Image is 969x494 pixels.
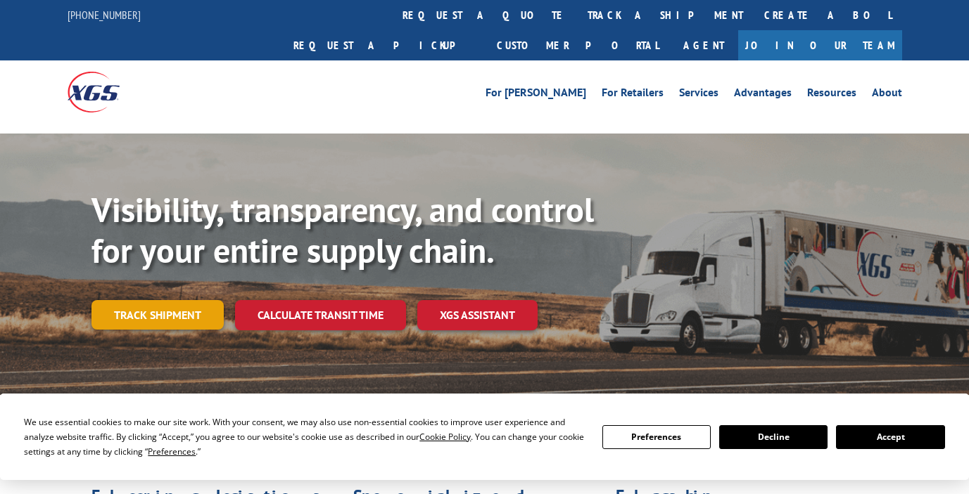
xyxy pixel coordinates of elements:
b: Visibility, transparency, and control for your entire supply chain. [91,188,594,272]
a: For [PERSON_NAME] [486,87,586,103]
a: For Retailers [602,87,664,103]
a: Agent [669,30,738,60]
a: About [872,87,902,103]
span: Cookie Policy [419,431,471,443]
button: Decline [719,425,828,449]
span: Preferences [148,446,196,457]
a: Track shipment [91,300,224,330]
a: Services [679,87,718,103]
button: Preferences [602,425,711,449]
a: Advantages [734,87,792,103]
button: Accept [836,425,944,449]
div: We use essential cookies to make our site work. With your consent, we may also use non-essential ... [24,415,585,459]
a: XGS ASSISTANT [417,300,538,330]
a: Customer Portal [486,30,669,60]
a: Join Our Team [738,30,902,60]
a: Request a pickup [283,30,486,60]
a: [PHONE_NUMBER] [68,8,141,22]
a: Calculate transit time [235,300,406,330]
a: Resources [807,87,856,103]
